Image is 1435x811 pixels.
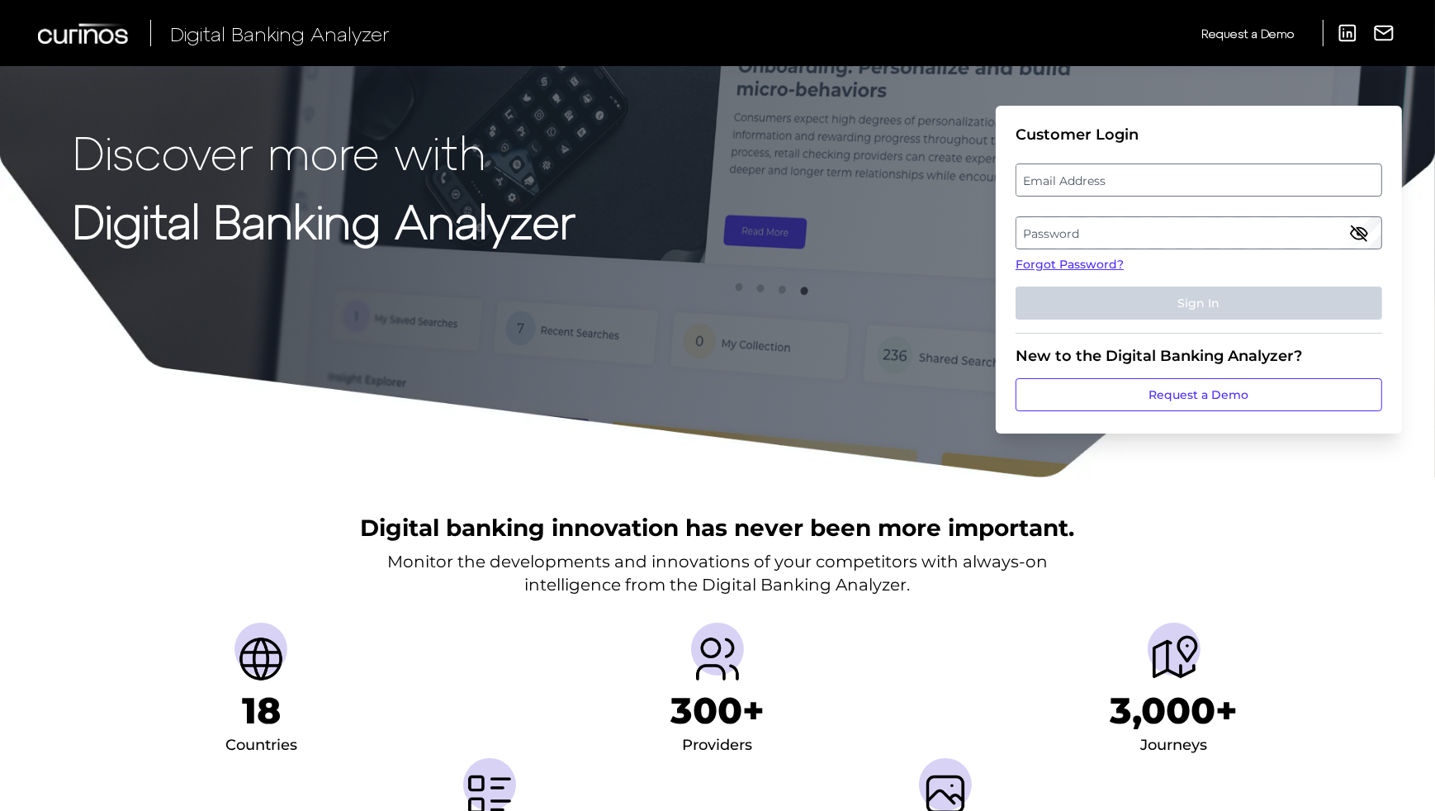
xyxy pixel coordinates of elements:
span: Request a Demo [1201,26,1294,40]
button: Sign In [1016,287,1382,320]
img: Providers [691,633,744,685]
img: Curinos [38,23,130,44]
strong: Digital Banking Analyzer [73,192,575,248]
a: Forgot Password? [1016,256,1382,273]
label: Password [1016,218,1381,248]
img: Journeys [1148,633,1201,685]
h1: 300+ [670,689,765,733]
label: Email Address [1016,165,1381,195]
h2: Digital banking innovation has never been more important. [361,512,1075,543]
span: Digital Banking Analyzer [170,21,390,45]
div: Providers [683,733,753,759]
a: Request a Demo [1201,20,1294,47]
div: New to the Digital Banking Analyzer? [1016,347,1382,365]
h1: 3,000+ [1110,689,1238,733]
div: Countries [225,733,297,759]
h1: 18 [242,689,281,733]
div: Customer Login [1016,126,1382,144]
div: Journeys [1140,733,1207,759]
p: Monitor the developments and innovations of your competitors with always-on intelligence from the... [387,550,1048,596]
a: Request a Demo [1016,378,1382,411]
p: Discover more with [73,126,575,178]
img: Countries [234,633,287,685]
